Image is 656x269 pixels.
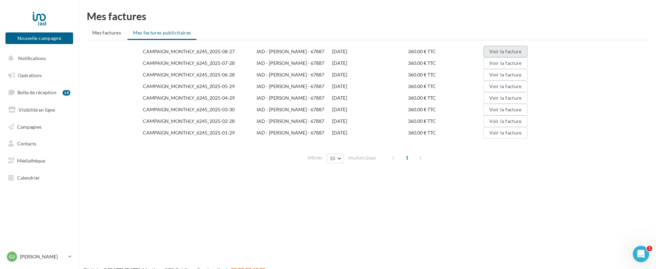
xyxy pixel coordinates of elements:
[332,71,408,78] div: [DATE]
[483,115,527,127] button: Voir la facture
[408,48,484,55] div: 360.00 € TTC
[257,48,332,55] div: IAD - [PERSON_NAME] - 67887
[633,246,649,262] iframe: Intercom live chat
[483,92,527,104] button: Voir la facture
[408,60,484,67] div: 360.00 € TTC
[11,11,16,16] img: logo_orange.svg
[18,55,46,61] span: Notifications
[4,154,74,168] a: Médiathèque
[5,32,73,44] button: Nouvelle campagne
[18,107,55,113] span: Visibilité en ligne
[408,95,484,101] div: 360.00 € TTC
[408,83,484,90] div: 360.00 € TTC
[332,106,408,113] div: [DATE]
[332,95,408,101] div: [DATE]
[17,158,45,164] span: Médiathèque
[19,11,33,16] div: v 4.0.25
[408,71,484,78] div: 360.00 € TTC
[483,81,527,92] button: Voir la facture
[143,106,256,113] div: CAMPAIGN_MONTHLY_6245_2025-03-30
[86,40,103,45] div: Mots-clés
[17,124,42,129] span: Campagnes
[63,90,70,96] div: 18
[257,71,332,78] div: IAD - [PERSON_NAME] - 67887
[143,118,256,125] div: CAMPAIGN_MONTHLY_6245_2025-02-28
[483,46,527,57] button: Voir la facture
[330,156,336,161] span: 10
[87,11,648,21] h1: Mes factures
[11,18,16,23] img: website_grey.svg
[257,60,332,67] div: IAD - [PERSON_NAME] - 67887
[307,155,323,161] span: Afficher
[9,253,15,260] span: GJ
[401,152,412,163] span: 1
[17,141,36,146] span: Contacts
[408,106,484,113] div: 360.00 € TTC
[17,89,56,95] span: Boîte de réception
[5,250,73,263] a: GJ [PERSON_NAME]
[143,71,256,78] div: CAMPAIGN_MONTHLY_6245_2025-06-28
[18,18,77,23] div: Domaine: [DOMAIN_NAME]
[327,154,344,163] button: 10
[408,118,484,125] div: 360.00 € TTC
[4,137,74,151] a: Contacts
[332,83,408,90] div: [DATE]
[143,83,256,90] div: CAMPAIGN_MONTHLY_6245_2025-05-29
[483,57,527,69] button: Voir la facture
[143,129,256,136] div: CAMPAIGN_MONTHLY_6245_2025-01-29
[143,60,256,67] div: CAMPAIGN_MONTHLY_6245_2025-07-28
[257,106,332,113] div: IAD - [PERSON_NAME] - 67887
[28,40,34,45] img: tab_domain_overview_orange.svg
[17,175,40,181] span: Calendrier
[79,40,84,45] img: tab_keywords_by_traffic_grey.svg
[483,104,527,115] button: Voir la facture
[348,155,376,161] span: résultats/page
[4,51,72,66] button: Notifications
[483,69,527,81] button: Voir la facture
[4,171,74,185] a: Calendrier
[332,48,408,55] div: [DATE]
[257,95,332,101] div: IAD - [PERSON_NAME] - 67887
[647,246,652,251] span: 1
[257,118,332,125] div: IAD - [PERSON_NAME] - 67887
[332,129,408,136] div: [DATE]
[4,85,74,100] a: Boîte de réception18
[483,127,527,139] button: Voir la facture
[332,60,408,67] div: [DATE]
[4,68,74,83] a: Opérations
[408,129,484,136] div: 360.00 € TTC
[36,40,53,45] div: Domaine
[20,253,65,260] p: [PERSON_NAME]
[4,103,74,117] a: Visibilité en ligne
[257,129,332,136] div: IAD - [PERSON_NAME] - 67887
[257,83,332,90] div: IAD - [PERSON_NAME] - 67887
[143,95,256,101] div: CAMPAIGN_MONTHLY_6245_2025-04-29
[18,72,42,78] span: Opérations
[4,120,74,134] a: Campagnes
[332,118,408,125] div: [DATE]
[143,48,256,55] div: CAMPAIGN_MONTHLY_6245_2025-08-27
[92,30,121,36] span: Mes factures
